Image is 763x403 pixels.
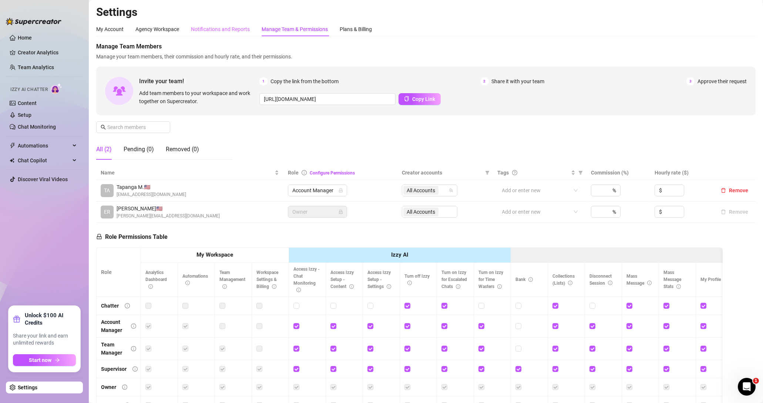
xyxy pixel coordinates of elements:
span: arrow-right [55,358,60,363]
th: Commission (%) [586,166,650,180]
div: My Account [96,25,124,33]
strong: My Workspace [196,251,233,258]
div: Team Manager [101,341,125,357]
a: Chat Monitoring [18,124,56,130]
span: Access Izzy Setup - Content [330,270,354,289]
span: Access Izzy Setup - Settings [367,270,391,289]
span: Share your link and earn unlimited rewards [13,332,76,347]
span: Turn off Izzy [404,274,430,286]
span: Account Manager [292,185,343,196]
span: filter [577,167,584,178]
th: Role [97,248,141,297]
span: info-circle [148,284,153,289]
span: Access Izzy - Chat Monitoring [293,267,320,293]
span: delete [721,188,726,193]
span: Owner [292,206,343,217]
span: [PERSON_NAME][EMAIL_ADDRESS][DOMAIN_NAME] [117,213,220,220]
span: Remove [729,187,748,193]
span: Copy Link [412,96,435,102]
span: Bank [515,277,533,282]
span: Automations [182,274,208,286]
span: team [449,188,453,193]
div: Pending (0) [124,145,154,154]
span: info-circle [349,284,354,289]
span: Turn on Izzy for Time Wasters [478,270,503,289]
a: Discover Viral Videos [18,176,68,182]
h2: Settings [96,5,756,19]
div: Manage Team & Permissions [262,25,328,33]
span: Workspace Settings & Billing [256,270,278,289]
span: TA [104,186,110,194]
span: Add team members to your workspace and work together on Supercreator. [139,89,256,105]
div: Plans & Billing [340,25,372,33]
span: search [101,125,106,130]
a: Team Analytics [18,64,54,70]
button: Remove [718,186,751,195]
span: info-circle [647,281,652,285]
span: question-circle [512,170,517,175]
span: My Profile [700,277,728,282]
span: gift [13,315,20,323]
span: Manage Team Members [96,42,756,51]
span: lock [339,210,343,214]
span: Invite your team! [139,77,259,86]
a: Creator Analytics [18,47,77,58]
span: info-circle [568,281,572,285]
span: Izzy AI Chatter [10,86,48,93]
a: Home [18,35,32,41]
span: info-circle [272,284,276,289]
span: thunderbolt [10,143,16,149]
th: Name [96,166,283,180]
img: Chat Copilot [10,158,14,163]
input: Search members [107,123,160,131]
span: info-circle [528,277,533,282]
span: info-circle [122,385,127,390]
span: Share it with your team [492,77,545,85]
span: Team Management [219,270,245,289]
span: info-circle [302,170,307,175]
span: info-circle [131,324,136,329]
span: Automations [18,140,70,152]
span: Analytics Dashboard [145,270,167,289]
img: AI Chatter [51,83,62,94]
a: Setup [18,112,31,118]
span: info-circle [131,346,136,351]
span: info-circle [185,281,190,285]
span: Turn on Izzy for Escalated Chats [441,270,467,289]
span: Manage your team members, their commission and hourly rate, and their permissions. [96,53,756,61]
span: Tags [498,169,509,177]
span: Name [101,169,273,177]
span: info-circle [125,303,130,308]
div: Supervisor [101,365,127,373]
strong: Unlock $100 AI Credits [25,312,76,326]
h5: Role Permissions Table [96,233,168,241]
span: info-circle [296,288,301,292]
span: 2 [481,77,489,85]
span: [PERSON_NAME] 🇺🇸 [117,204,220,213]
span: ER [104,208,110,216]
span: 1 [259,77,268,85]
div: Removed (0) [166,145,199,154]
img: logo-BBDzfeDw.svg [6,18,61,25]
span: All Accounts [407,186,435,194]
span: lock [339,188,343,193]
span: info-circle [497,284,502,289]
button: Remove [718,207,751,216]
div: Notifications and Reports [191,25,250,33]
span: filter [485,170,490,175]
span: Approve their request [698,77,747,85]
span: info-circle [407,281,412,285]
span: filter [484,167,491,178]
th: Hourly rate ($) [650,166,713,180]
span: 3 [686,77,695,85]
span: Disconnect Session [589,274,612,286]
span: info-circle [676,284,681,289]
div: Chatter [101,302,119,310]
div: Account Manager [101,318,125,334]
a: Configure Permissions [310,170,355,176]
span: Copy the link from the bottom [270,77,339,85]
a: Content [18,100,37,106]
strong: Izzy AI [391,251,408,258]
span: Start now [29,357,52,363]
span: Tapanga M. 🇺🇸 [117,183,186,191]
